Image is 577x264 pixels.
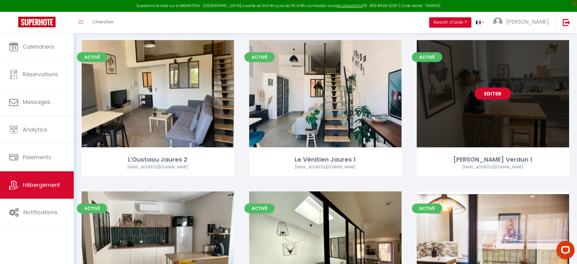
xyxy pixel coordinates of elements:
iframe: LiveChat chat widget [552,238,577,264]
img: logout [563,19,570,26]
span: Hébergement [23,181,60,189]
div: Le Vénitien Jaures 1 [249,155,402,164]
a: Editer [140,87,176,100]
span: Chercher [93,19,114,25]
a: en cliquant ici [337,3,362,8]
span: Notifications [23,208,58,216]
span: [PERSON_NAME] [506,18,549,26]
img: ... [493,17,502,26]
a: Editer [307,87,344,100]
div: Airbnb [249,164,402,170]
a: Chercher [88,12,118,33]
a: Editer [307,239,344,251]
a: Editer [475,239,511,251]
div: L'Oustaou Jaures 2 [82,155,234,164]
span: Activé [412,204,442,213]
span: Activé [77,52,107,62]
a: Editer [475,87,511,100]
span: Réservations [23,70,58,78]
div: [PERSON_NAME] Verdun 1 [417,155,569,164]
a: ... [PERSON_NAME] [489,12,556,33]
span: Analytics [23,126,47,133]
button: Besoin d'aide ? [429,17,471,28]
span: Calendriers [23,43,54,50]
div: Airbnb [82,164,234,170]
img: Super Booking [18,17,56,27]
span: Messages [23,98,50,106]
span: Activé [77,204,107,213]
span: Activé [412,52,442,62]
div: Airbnb [417,164,569,170]
span: Activé [244,52,275,62]
a: Editer [140,239,176,251]
span: Activé [244,204,275,213]
span: Paiements [23,153,51,161]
